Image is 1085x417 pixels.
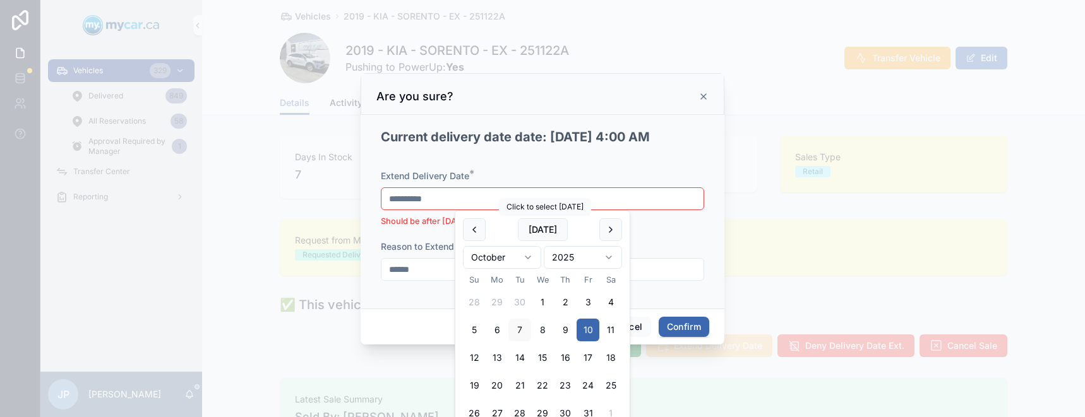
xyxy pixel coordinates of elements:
[486,374,508,397] button: Monday, October 20th, 2025
[599,374,622,397] button: Saturday, October 25th, 2025
[486,319,508,341] button: Monday, October 6th, 2025
[531,291,554,314] button: Wednesday, October 1st, 2025
[577,319,599,341] button: Friday, October 10th, 2025, selected
[577,291,599,314] button: Friday, October 3rd, 2025
[508,291,531,314] button: Tuesday, September 30th, 2025
[518,218,568,241] button: [DATE]
[463,291,486,314] button: Sunday, September 28th, 2025
[599,274,622,286] th: Saturday
[381,215,704,228] li: Should be after [DATE]
[463,274,486,286] th: Sunday
[376,89,453,104] h3: Are you sure?
[463,346,486,369] button: Sunday, October 12th, 2025
[486,346,508,369] button: Monday, October 13th, 2025
[381,170,469,181] span: Extend Delivery Date
[508,274,531,286] th: Tuesday
[531,319,554,341] button: Wednesday, October 8th, 2025
[499,198,591,216] div: Click to select [DATE]
[577,374,599,397] button: Friday, October 24th, 2025
[554,274,577,286] th: Thursday
[599,319,622,341] button: Saturday, October 11th, 2025
[508,346,531,369] button: Tuesday, October 14th, 2025
[486,291,508,314] button: Monday, September 29th, 2025
[531,274,554,286] th: Wednesday
[599,346,622,369] button: Saturday, October 18th, 2025
[554,374,577,397] button: Thursday, October 23rd, 2025
[508,374,531,397] button: Tuesday, October 21st, 2025
[599,291,622,314] button: Saturday, October 4th, 2025
[463,319,486,341] button: Sunday, October 5th, 2025
[486,274,508,286] th: Monday
[554,291,577,314] button: Thursday, October 2nd, 2025
[531,374,554,397] button: Wednesday, October 22nd, 2025
[463,374,486,397] button: Sunday, October 19th, 2025
[381,129,650,146] h2: Current delivery date date: [DATE] 4:00 AM
[381,241,513,252] span: Reason to Extend Delivery Date
[508,319,531,341] button: Today, Tuesday, October 7th, 2025
[577,274,599,286] th: Friday
[659,317,709,337] button: Confirm
[554,346,577,369] button: Thursday, October 16th, 2025
[554,319,577,341] button: Thursday, October 9th, 2025
[531,346,554,369] button: Wednesday, October 15th, 2025
[577,346,599,369] button: Friday, October 17th, 2025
